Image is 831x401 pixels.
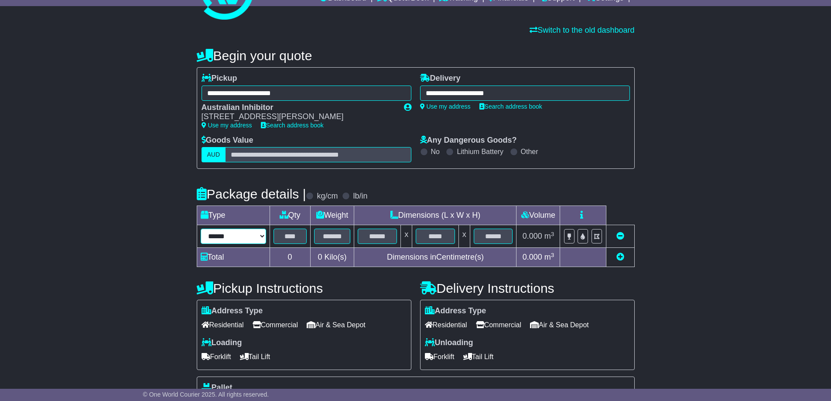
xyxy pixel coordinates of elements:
[523,253,542,261] span: 0.000
[354,248,516,267] td: Dimensions in Centimetre(s)
[261,122,324,129] a: Search address book
[425,338,473,348] label: Unloading
[521,147,538,156] label: Other
[202,136,253,145] label: Goods Value
[551,231,554,237] sup: 3
[202,147,226,162] label: AUD
[616,253,624,261] a: Add new item
[425,350,455,363] span: Forklift
[310,248,354,267] td: Kilo(s)
[458,225,470,248] td: x
[202,74,237,83] label: Pickup
[197,281,411,295] h4: Pickup Instructions
[530,26,634,34] a: Switch to the old dashboard
[197,248,270,267] td: Total
[197,48,635,63] h4: Begin your quote
[197,206,270,225] td: Type
[202,112,395,122] div: [STREET_ADDRESS][PERSON_NAME]
[425,318,467,332] span: Residential
[425,306,486,316] label: Address Type
[202,338,242,348] label: Loading
[523,232,542,240] span: 0.000
[310,206,354,225] td: Weight
[431,147,440,156] label: No
[420,136,517,145] label: Any Dangerous Goods?
[202,350,231,363] span: Forklift
[353,192,367,201] label: lb/in
[270,206,310,225] td: Qty
[202,306,263,316] label: Address Type
[197,187,306,201] h4: Package details |
[551,252,554,258] sup: 3
[479,103,542,110] a: Search address book
[318,253,322,261] span: 0
[317,192,338,201] label: kg/cm
[463,350,494,363] span: Tail Lift
[202,122,252,129] a: Use my address
[240,350,270,363] span: Tail Lift
[616,232,624,240] a: Remove this item
[307,318,366,332] span: Air & Sea Depot
[143,391,269,398] span: © One World Courier 2025. All rights reserved.
[544,232,554,240] span: m
[202,318,244,332] span: Residential
[420,103,471,110] a: Use my address
[476,318,521,332] span: Commercial
[253,318,298,332] span: Commercial
[516,206,560,225] td: Volume
[530,318,589,332] span: Air & Sea Depot
[544,253,554,261] span: m
[457,147,503,156] label: Lithium Battery
[270,248,310,267] td: 0
[354,206,516,225] td: Dimensions (L x W x H)
[202,383,233,393] label: Pallet
[401,225,412,248] td: x
[202,103,395,113] div: Australian Inhibitor
[420,281,635,295] h4: Delivery Instructions
[420,74,461,83] label: Delivery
